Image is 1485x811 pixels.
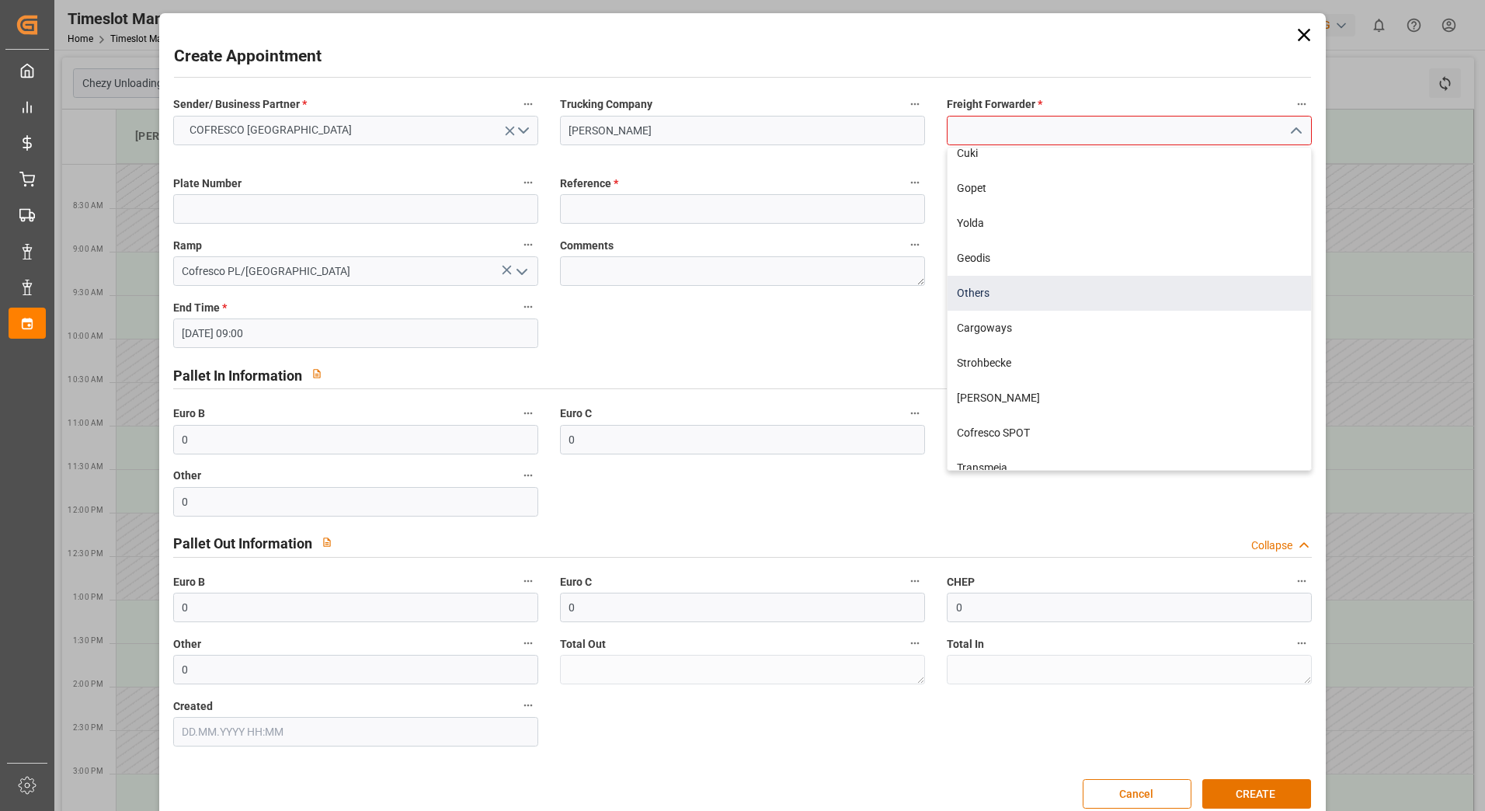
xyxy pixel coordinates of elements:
[518,695,538,715] button: Created
[312,527,342,557] button: View description
[948,171,1311,206] div: Gopet
[1083,779,1191,809] button: Cancel
[948,451,1311,486] div: Transmeja
[948,346,1311,381] div: Strohbecke
[173,256,538,286] input: Type to search/select
[905,94,925,114] button: Trucking Company
[518,633,538,653] button: Other
[1292,94,1312,114] button: Freight Forwarder *
[560,176,618,192] span: Reference
[560,96,652,113] span: Trucking Company
[173,238,202,254] span: Ramp
[173,96,307,113] span: Sender/ Business Partner
[518,94,538,114] button: Sender/ Business Partner *
[173,468,201,484] span: Other
[948,241,1311,276] div: Geodis
[947,636,984,653] span: Total In
[518,172,538,193] button: Plate Number
[948,311,1311,346] div: Cargoways
[948,416,1311,451] div: Cofresco SPOT
[173,636,201,653] span: Other
[905,172,925,193] button: Reference *
[947,574,975,590] span: CHEP
[518,297,538,317] button: End Time *
[905,633,925,653] button: Total Out
[173,300,227,316] span: End Time
[173,116,538,145] button: open menu
[173,698,213,715] span: Created
[302,359,332,388] button: View description
[560,405,592,422] span: Euro C
[905,571,925,591] button: Euro C
[173,533,312,554] h2: Pallet Out Information
[173,717,538,747] input: DD.MM.YYYY HH:MM
[560,574,592,590] span: Euro C
[1292,571,1312,591] button: CHEP
[948,276,1311,311] div: Others
[947,96,1042,113] span: Freight Forwarder
[173,176,242,192] span: Plate Number
[173,574,205,590] span: Euro B
[174,44,322,69] h2: Create Appointment
[905,235,925,255] button: Comments
[905,403,925,423] button: Euro C
[1202,779,1311,809] button: CREATE
[518,403,538,423] button: Euro B
[518,465,538,486] button: Other
[173,318,538,348] input: DD.MM.YYYY HH:MM
[560,238,614,254] span: Comments
[173,405,205,422] span: Euro B
[948,206,1311,241] div: Yolda
[518,571,538,591] button: Euro B
[182,122,360,138] span: COFRESCO [GEOGRAPHIC_DATA]
[948,136,1311,171] div: Cuki
[948,381,1311,416] div: [PERSON_NAME]
[560,636,606,653] span: Total Out
[1283,119,1306,143] button: close menu
[509,259,532,284] button: open menu
[1251,538,1292,554] div: Collapse
[1292,633,1312,653] button: Total In
[173,365,302,386] h2: Pallet In Information
[518,235,538,255] button: Ramp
